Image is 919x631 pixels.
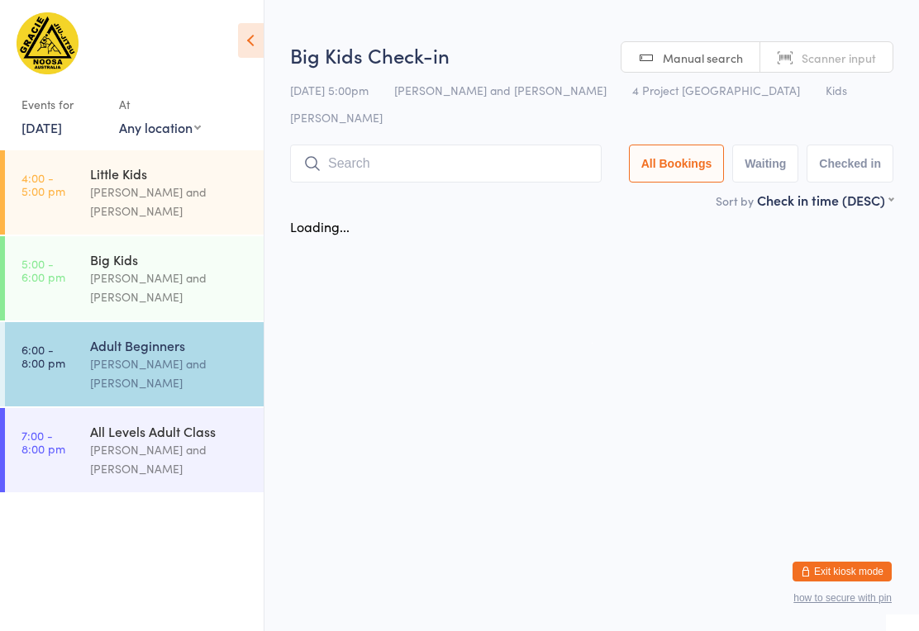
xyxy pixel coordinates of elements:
a: 5:00 -6:00 pmBig Kids[PERSON_NAME] and [PERSON_NAME] [5,236,264,320]
time: 6:00 - 8:00 pm [21,343,65,369]
div: Check in time (DESC) [757,191,893,209]
div: At [119,91,201,118]
input: Search [290,145,602,183]
button: Checked in [807,145,893,183]
button: Waiting [732,145,798,183]
span: Manual search [663,50,743,66]
a: [DATE] [21,118,62,136]
div: All Levels Adult Class [90,422,250,440]
div: Little Kids [90,164,250,183]
h2: Big Kids Check-in [290,41,893,69]
div: [PERSON_NAME] and [PERSON_NAME] [90,354,250,392]
span: Scanner input [802,50,876,66]
label: Sort by [716,192,754,209]
button: All Bookings [629,145,725,183]
div: Loading... [290,217,350,235]
div: Adult Beginners [90,336,250,354]
div: Big Kids [90,250,250,268]
div: [PERSON_NAME] and [PERSON_NAME] [90,440,250,478]
time: 4:00 - 5:00 pm [21,171,65,197]
a: 7:00 -8:00 pmAll Levels Adult Class[PERSON_NAME] and [PERSON_NAME] [5,408,264,492]
span: 4 Project [GEOGRAPHIC_DATA] [632,82,800,98]
button: Exit kiosk mode [793,562,892,581]
span: [PERSON_NAME] and [PERSON_NAME] [394,82,607,98]
a: 6:00 -8:00 pmAdult Beginners[PERSON_NAME] and [PERSON_NAME] [5,322,264,406]
span: [DATE] 5:00pm [290,82,369,98]
button: how to secure with pin [793,592,892,604]
div: [PERSON_NAME] and [PERSON_NAME] [90,268,250,306]
a: 4:00 -5:00 pmLittle Kids[PERSON_NAME] and [PERSON_NAME] [5,150,264,235]
div: Events for [21,91,102,118]
img: Gracie Humaita Noosa [17,12,79,74]
time: 5:00 - 6:00 pm [21,257,65,283]
time: 7:00 - 8:00 pm [21,429,65,455]
div: [PERSON_NAME] and [PERSON_NAME] [90,183,250,221]
div: Any location [119,118,201,136]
